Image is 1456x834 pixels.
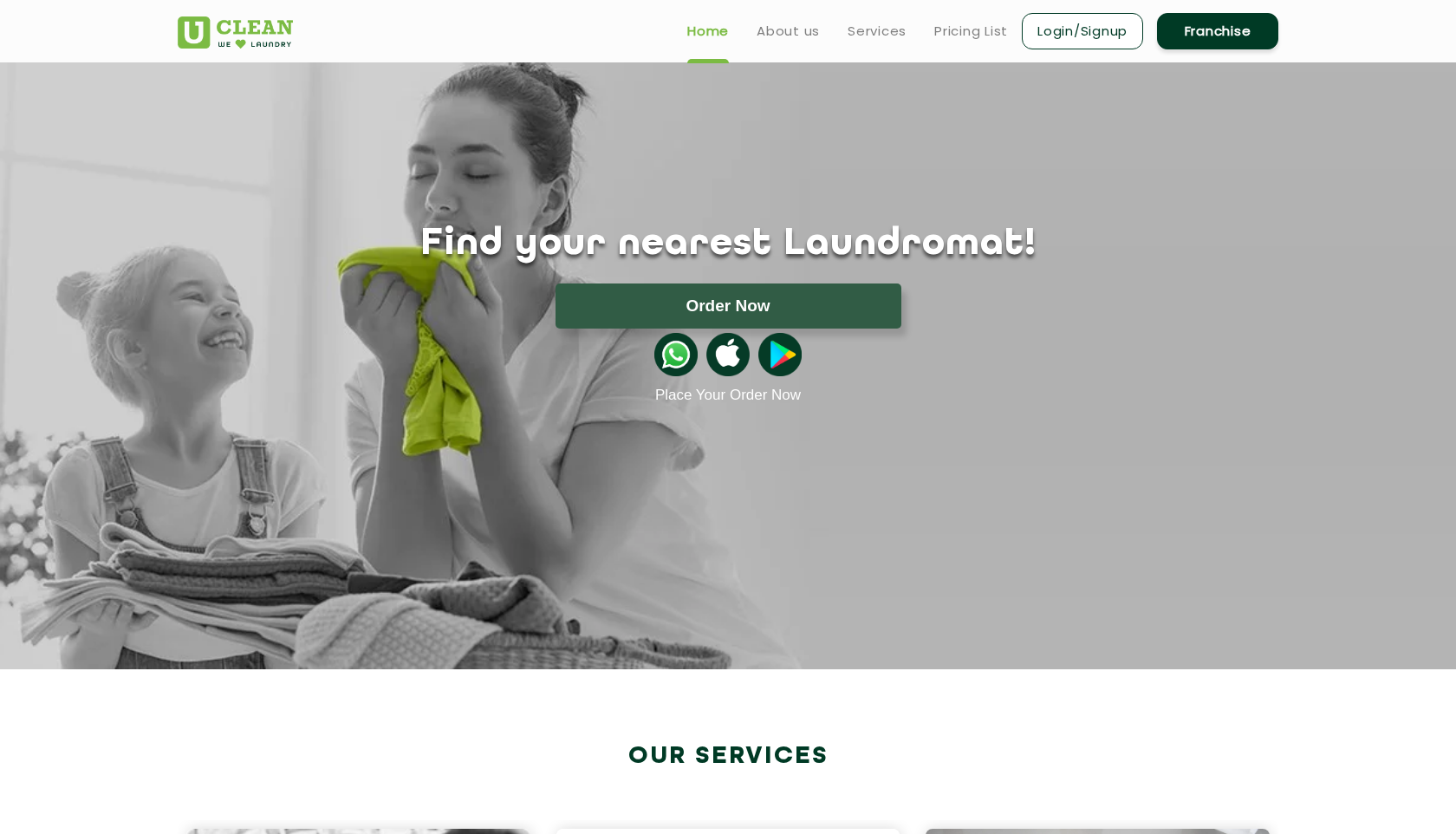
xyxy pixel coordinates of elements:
[706,333,750,376] img: apple-icon.png
[165,223,1291,266] h1: Find your nearest Laundromat!
[848,21,907,42] a: Services
[178,742,1278,771] h2: Our Services
[687,21,729,42] a: Home
[655,387,801,404] a: Place Your Order Now
[654,333,698,376] img: whatsappicon.png
[1157,13,1278,49] a: Franchise
[757,21,820,42] a: About us
[178,16,293,49] img: UClean Laundry and Dry Cleaning
[934,21,1008,42] a: Pricing List
[758,333,802,376] img: playstoreicon.png
[556,283,901,329] button: Order Now
[1022,13,1143,49] a: Login/Signup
